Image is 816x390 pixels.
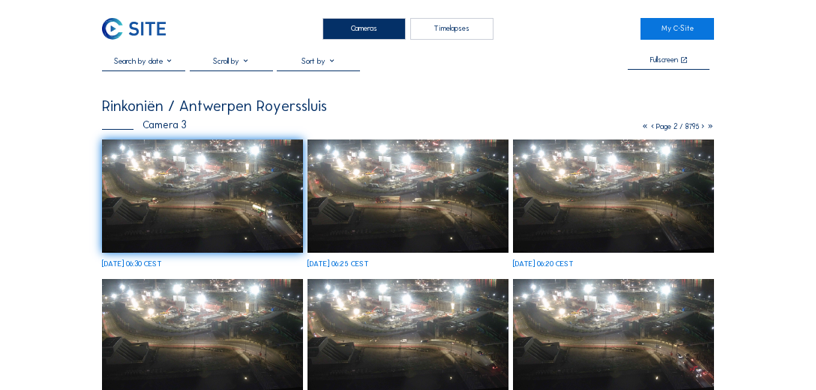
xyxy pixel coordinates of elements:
[656,121,699,131] span: Page 2 / 8795
[102,139,303,253] img: image_53283185
[513,260,574,268] div: [DATE] 06:20 CEST
[102,98,327,113] div: Rinkoniën / Antwerpen Royerssluis
[102,18,175,40] a: C-SITE Logo
[322,18,406,40] div: Cameras
[650,56,678,64] div: Fullscreen
[640,18,714,40] a: My C-Site
[102,120,187,130] div: Camera 3
[410,18,493,40] div: Timelapses
[513,139,714,253] img: image_53282973
[102,18,166,40] img: C-SITE Logo
[102,260,162,268] div: [DATE] 06:30 CEST
[102,55,185,66] input: Search by date 󰅀
[307,260,369,268] div: [DATE] 06:25 CEST
[307,139,508,253] img: image_53283025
